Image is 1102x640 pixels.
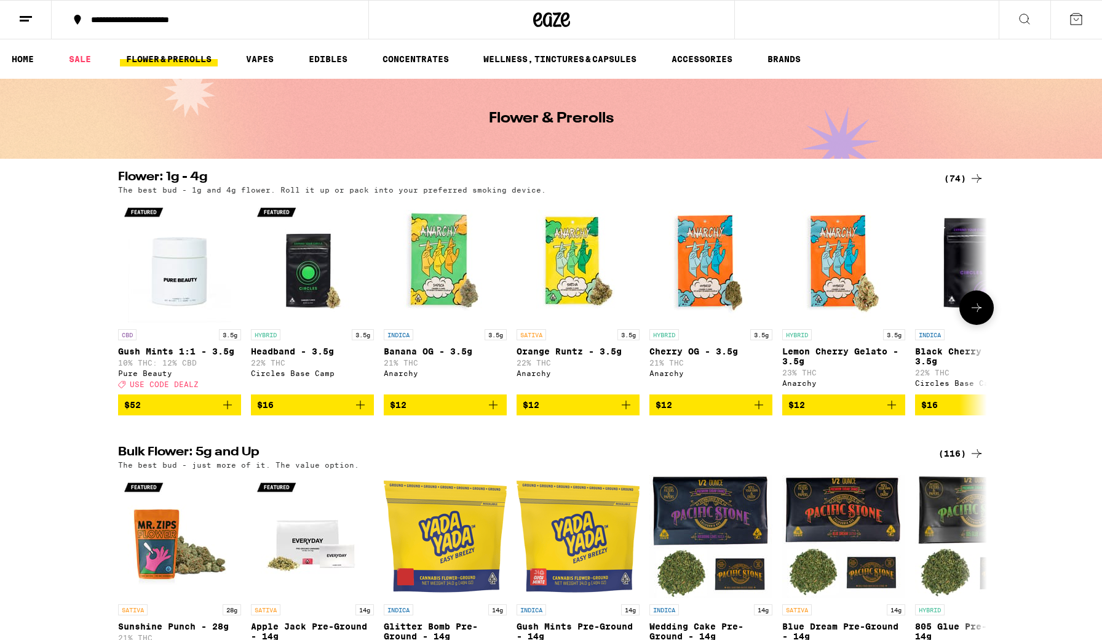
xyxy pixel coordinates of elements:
p: INDICA [649,604,679,615]
img: Pure Beauty - Gush Mints 1:1 - 3.5g [118,200,241,323]
span: $12 [523,400,539,410]
span: $52 [124,400,141,410]
p: Orange Runtz - 3.5g [517,346,640,356]
a: Open page for Gush Mints 1:1 - 3.5g from Pure Beauty [118,200,241,394]
p: Lemon Cherry Gelato - 3.5g [782,346,905,366]
p: 3.5g [219,329,241,340]
p: HYBRID [915,604,945,615]
p: INDICA [517,604,546,615]
div: Circles Base Camp [251,369,374,377]
p: 21% THC [649,359,772,367]
a: CONCENTRATES [376,52,455,66]
div: Anarchy [384,369,507,377]
h2: Flower: 1g - 4g [118,171,924,186]
p: SATIVA [782,604,812,615]
p: HYBRID [251,329,280,340]
span: $12 [390,400,406,410]
p: Banana OG - 3.5g [384,346,507,356]
a: Open page for Black Cherry Gelato - 3.5g from Circles Base Camp [915,200,1038,394]
span: $16 [921,400,938,410]
p: 3.5g [485,329,507,340]
a: BRANDS [761,52,807,66]
button: Add to bag [782,394,905,415]
p: INDICA [384,329,413,340]
a: EDIBLES [303,52,354,66]
div: Anarchy [782,379,905,387]
a: SALE [63,52,97,66]
button: Add to bag [517,394,640,415]
a: (74) [944,171,984,186]
img: Mr. Zips - Sunshine Punch - 28g [118,475,241,598]
p: 28g [223,604,241,615]
h2: Bulk Flower: 5g and Up [118,446,924,461]
p: 14g [754,604,772,615]
a: HOME [6,52,40,66]
span: USE CODE DEALZ [130,380,199,388]
button: Add to bag [649,394,772,415]
p: Black Cherry Gelato - 3.5g [915,346,1038,366]
p: 23% THC [782,369,905,377]
a: Open page for Banana OG - 3.5g from Anarchy [384,200,507,394]
p: 3.5g [750,329,772,340]
img: Everyday - Apple Jack Pre-Ground - 14g [251,475,374,598]
img: Anarchy - Cherry OG - 3.5g [649,200,772,323]
img: Anarchy - Lemon Cherry Gelato - 3.5g [782,200,905,323]
p: 22% THC [915,369,1038,377]
p: 21% THC [384,359,507,367]
p: 14g [488,604,507,615]
p: SATIVA [118,604,148,615]
span: Hi. Need any help? [7,9,89,18]
img: Circles Base Camp - Headband - 3.5g [251,200,374,323]
a: Open page for Orange Runtz - 3.5g from Anarchy [517,200,640,394]
a: (116) [938,446,984,461]
img: Pacific Stone - Wedding Cake Pre-Ground - 14g [649,475,772,598]
a: FLOWER & PREROLLS [120,52,218,66]
a: Open page for Headband - 3.5g from Circles Base Camp [251,200,374,394]
div: Anarchy [649,369,772,377]
p: 10% THC: 12% CBD [118,359,241,367]
button: Add to bag [384,394,507,415]
button: Add to bag [118,394,241,415]
p: Gush Mints 1:1 - 3.5g [118,346,241,356]
p: 14g [355,604,374,615]
a: WELLNESS, TINCTURES & CAPSULES [477,52,643,66]
p: 3.5g [352,329,374,340]
p: SATIVA [517,329,546,340]
a: ACCESSORIES [665,52,739,66]
p: SATIVA [251,604,280,615]
a: VAPES [240,52,280,66]
button: Add to bag [251,394,374,415]
div: Circles Base Camp [915,379,1038,387]
p: 3.5g [883,329,905,340]
p: INDICA [384,604,413,615]
a: Open page for Lemon Cherry Gelato - 3.5g from Anarchy [782,200,905,394]
div: Pure Beauty [118,369,241,377]
p: The best bud - 1g and 4g flower. Roll it up or pack into your preferred smoking device. [118,186,546,194]
img: Pacific Stone - Blue Dream Pre-Ground - 14g [782,475,905,598]
p: HYBRID [782,329,812,340]
button: Add to bag [915,394,1038,415]
div: Anarchy [517,369,640,377]
p: INDICA [915,329,945,340]
a: Open page for Cherry OG - 3.5g from Anarchy [649,200,772,394]
img: Circles Base Camp - Black Cherry Gelato - 3.5g [915,200,1038,323]
span: $12 [656,400,672,410]
img: Yada Yada - Gush Mints Pre-Ground - 14g [517,475,640,598]
p: Headband - 3.5g [251,346,374,356]
p: 22% THC [517,359,640,367]
span: $12 [788,400,805,410]
p: 14g [887,604,905,615]
img: Anarchy - Orange Runtz - 3.5g [517,200,640,323]
p: 14g [621,604,640,615]
h1: Flower & Prerolls [489,111,614,126]
img: Anarchy - Banana OG - 3.5g [384,200,507,323]
img: Pacific Stone - 805 Glue Pre-Ground - 14g [915,475,1038,598]
p: CBD [118,329,137,340]
p: 22% THC [251,359,374,367]
span: $16 [257,400,274,410]
p: 3.5g [617,329,640,340]
p: The best bud - just more of it. The value option. [118,461,359,469]
p: Sunshine Punch - 28g [118,622,241,631]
